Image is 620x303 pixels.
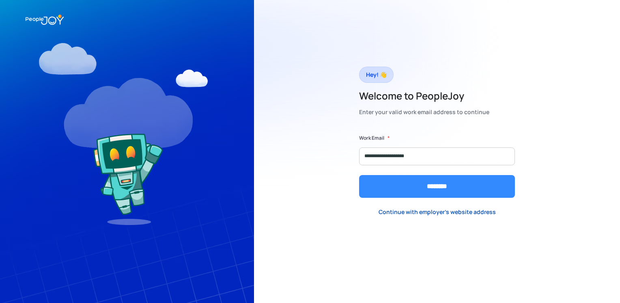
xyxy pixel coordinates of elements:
a: Continue with employer's website address [372,204,502,221]
label: Work Email [359,134,384,142]
h2: Welcome to PeopleJoy [359,89,489,102]
div: Enter your valid work email address to continue [359,106,489,118]
div: Hey! 👋 [366,69,387,80]
form: Form [359,134,515,198]
div: Continue with employer's website address [379,208,496,216]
